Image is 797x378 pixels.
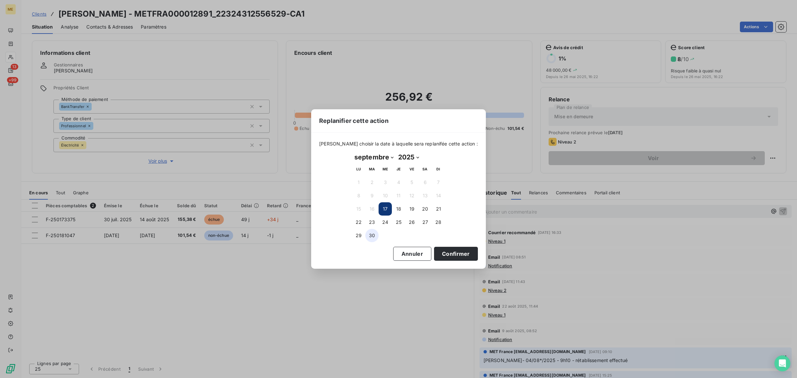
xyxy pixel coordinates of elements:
[392,176,405,189] button: 4
[405,162,418,176] th: vendredi
[405,176,418,189] button: 5
[352,202,365,216] button: 15
[393,247,431,261] button: Annuler
[432,162,445,176] th: dimanche
[432,176,445,189] button: 7
[365,162,379,176] th: mardi
[365,202,379,216] button: 16
[418,216,432,229] button: 27
[392,216,405,229] button: 25
[379,202,392,216] button: 17
[418,189,432,202] button: 13
[379,216,392,229] button: 24
[365,176,379,189] button: 2
[319,141,478,147] span: [PERSON_NAME] choisir la date à laquelle sera replanifée cette action :
[392,202,405,216] button: 18
[774,355,790,371] div: Open Intercom Messenger
[392,162,405,176] th: jeudi
[352,216,365,229] button: 22
[434,247,478,261] button: Confirmer
[418,176,432,189] button: 6
[418,162,432,176] th: samedi
[392,189,405,202] button: 11
[418,202,432,216] button: 20
[319,116,389,125] span: Replanifier cette action
[365,216,379,229] button: 23
[432,202,445,216] button: 21
[365,189,379,202] button: 9
[405,216,418,229] button: 26
[379,176,392,189] button: 3
[365,229,379,242] button: 30
[379,162,392,176] th: mercredi
[405,189,418,202] button: 12
[432,216,445,229] button: 28
[379,189,392,202] button: 10
[352,176,365,189] button: 1
[432,189,445,202] button: 14
[352,162,365,176] th: lundi
[352,189,365,202] button: 8
[352,229,365,242] button: 29
[405,202,418,216] button: 19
